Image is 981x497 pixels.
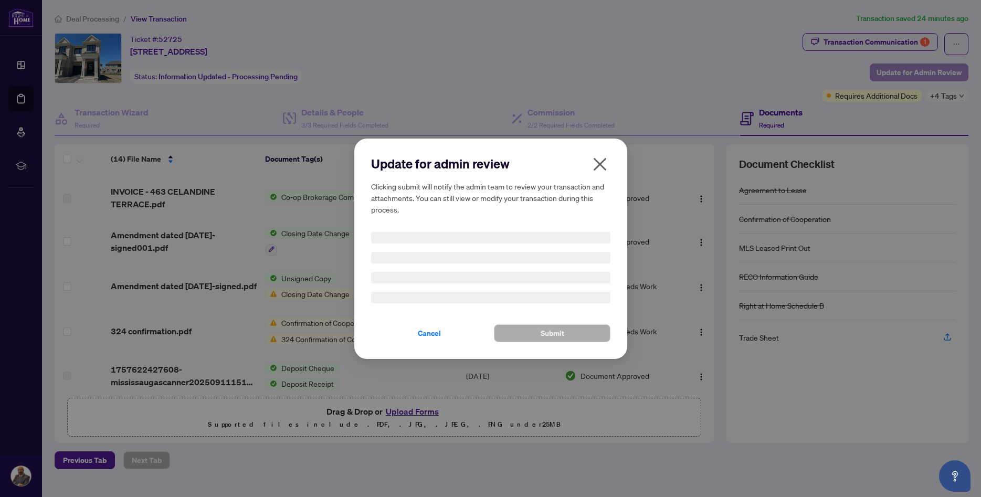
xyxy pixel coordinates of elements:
h5: Clicking submit will notify the admin team to review your transaction and attachments. You can st... [371,181,610,215]
button: Submit [494,324,610,342]
span: close [592,156,608,173]
button: Open asap [939,460,971,492]
h2: Update for admin review [371,155,610,172]
span: Cancel [418,325,441,342]
button: Cancel [371,324,488,342]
